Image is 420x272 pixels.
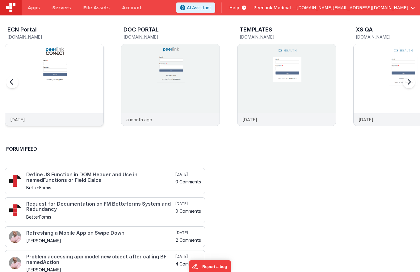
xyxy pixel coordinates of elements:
[9,175,21,187] img: 295_2.png
[26,254,174,265] h4: Problem accessing app model new object after calling BF namedAction
[5,197,205,224] a: Request for Documentation on FM Betteforms System and Redundancy BetterForms [DATE] 0 Comments
[240,35,336,39] h5: [DOMAIN_NAME]
[175,201,201,206] h5: [DATE]
[175,262,201,266] h5: 4 Comments
[7,35,104,39] h5: [DOMAIN_NAME]
[9,231,21,243] img: 411_2.png
[26,185,174,190] h5: BetterForms
[229,5,239,11] span: Help
[26,215,174,219] h5: BetterForms
[26,172,174,183] h4: Define JS Function in DOM Header and Use in namedFunctions or Field Calcs
[176,2,215,13] button: AI Assistant
[176,238,201,242] h5: 2 Comments
[28,5,40,11] span: Apps
[175,254,201,259] h5: [DATE]
[26,201,174,212] h4: Request for Documentation on FM Betteforms System and Redundancy
[175,179,201,184] h5: 0 Comments
[7,27,37,33] h3: ECN Portal
[296,5,408,11] span: [DOMAIN_NAME][EMAIL_ADDRESS][DOMAIN_NAME]
[124,27,159,33] h3: DOC PORTAL
[26,267,174,272] h5: [PERSON_NAME]
[26,238,174,243] h5: [PERSON_NAME]
[5,168,205,194] a: Define JS Function in DOM Header and Use in namedFunctions or Field Calcs BetterForms [DATE] 0 Co...
[254,5,415,11] button: PeerLink Medical — [DOMAIN_NAME][EMAIL_ADDRESS][DOMAIN_NAME]
[9,257,21,269] img: 411_2.png
[9,204,21,216] img: 295_2.png
[175,209,201,213] h5: 0 Comments
[5,226,205,247] a: Refreshing a Mobile App on Swipe Down [PERSON_NAME] [DATE] 2 Comments
[26,230,174,236] h4: Refreshing a Mobile App on Swipe Down
[240,27,272,33] h3: TEMPLATES
[254,5,296,11] span: PeerLink Medical —
[175,172,201,177] h5: [DATE]
[52,5,71,11] span: Servers
[359,116,373,123] p: [DATE]
[176,230,201,235] h5: [DATE]
[124,35,220,39] h5: [DOMAIN_NAME]
[187,5,211,11] span: AI Assistant
[126,116,152,123] p: a month ago
[83,5,110,11] span: File Assets
[242,116,257,123] p: [DATE]
[356,27,373,33] h3: XS QA
[6,145,199,153] h2: Forum Feed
